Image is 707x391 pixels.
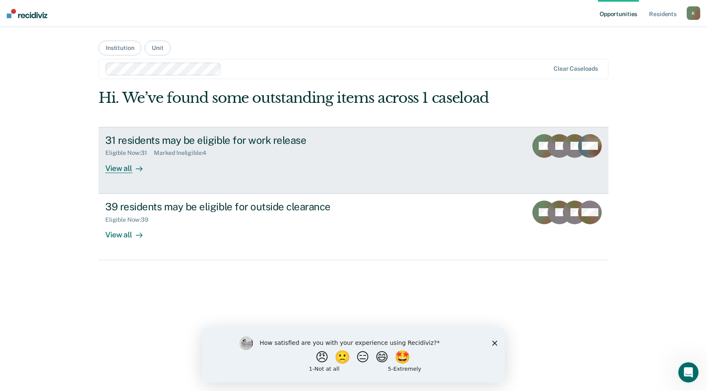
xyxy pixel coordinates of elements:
div: Clear caseloads [554,65,598,72]
img: Recidiviz [7,9,47,18]
a: 39 residents may be eligible for outside clearanceEligible Now:39View all [99,194,608,260]
div: 31 residents may be eligible for work release [105,134,402,146]
div: View all [105,157,153,173]
div: Hi. We’ve found some outstanding items across 1 caseload [99,89,507,107]
iframe: Intercom live chat [678,362,699,383]
div: Eligible Now : 39 [105,216,155,223]
div: Eligible Now : 31 [105,149,154,157]
a: 31 residents may be eligible for work releaseEligible Now:31Marked Ineligible:4View all [99,127,608,194]
button: Institution [99,41,141,55]
iframe: Survey by Kim from Recidiviz [202,328,505,383]
button: Unit [145,41,170,55]
div: 39 residents may be eligible for outside clearance [105,201,402,213]
div: View all [105,223,153,240]
div: Marked Ineligible : 4 [154,149,213,157]
button: K [687,6,700,20]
